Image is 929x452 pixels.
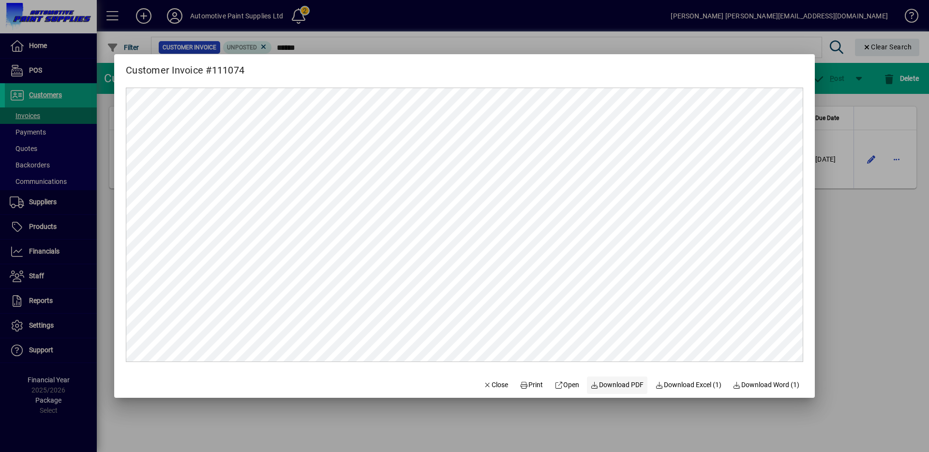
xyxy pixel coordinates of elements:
span: Download Word (1) [733,380,800,390]
a: Download PDF [587,377,648,394]
button: Download Word (1) [729,377,804,394]
span: Download Excel (1) [655,380,721,390]
h2: Customer Invoice #111074 [114,54,256,78]
span: Close [483,380,509,390]
button: Print [516,377,547,394]
button: Close [479,377,512,394]
button: Download Excel (1) [651,377,725,394]
span: Open [554,380,579,390]
span: Download PDF [591,380,644,390]
span: Print [520,380,543,390]
a: Open [551,377,583,394]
